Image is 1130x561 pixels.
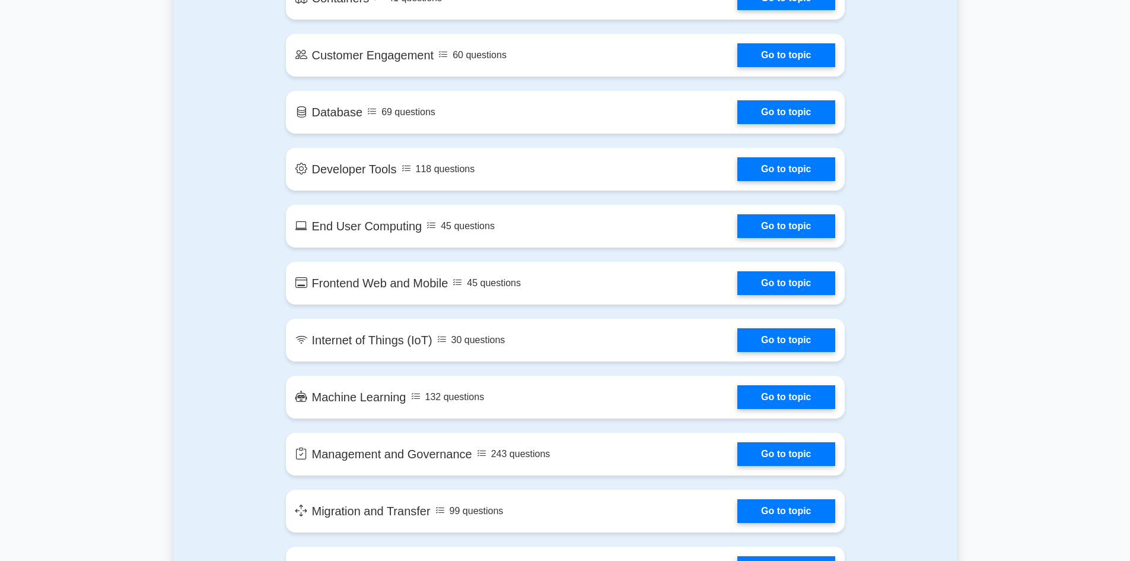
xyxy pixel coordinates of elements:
[737,157,835,181] a: Go to topic
[737,271,835,295] a: Go to topic
[737,100,835,124] a: Go to topic
[737,328,835,352] a: Go to topic
[737,214,835,238] a: Go to topic
[737,442,835,466] a: Go to topic
[737,385,835,409] a: Go to topic
[737,499,835,523] a: Go to topic
[737,43,835,67] a: Go to topic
